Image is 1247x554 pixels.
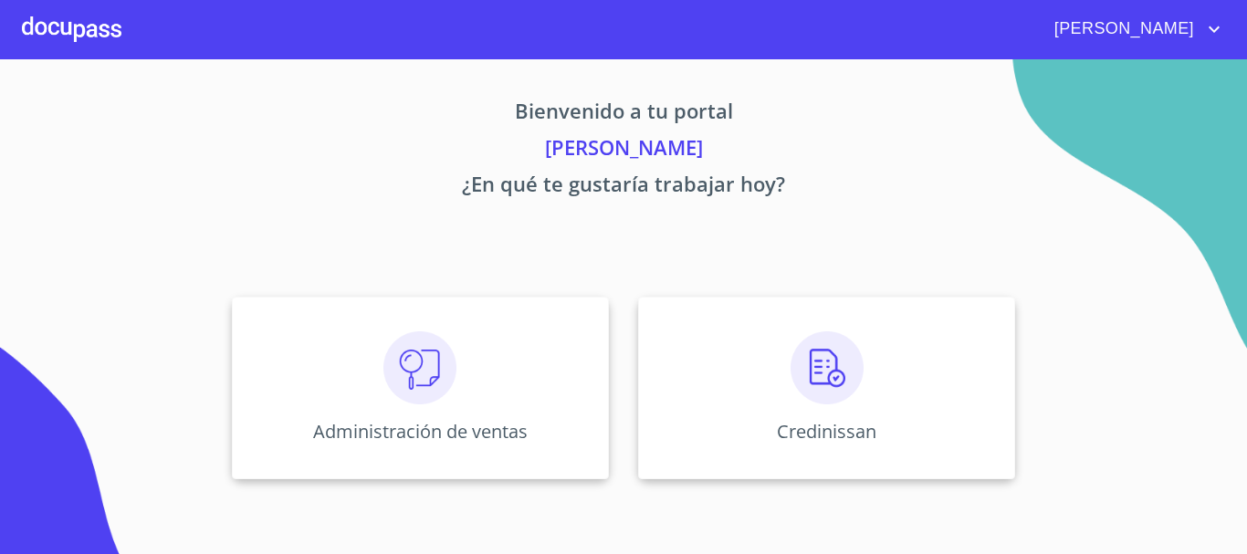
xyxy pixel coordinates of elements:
[61,96,1186,132] p: Bienvenido a tu portal
[61,169,1186,205] p: ¿En qué te gustaría trabajar hoy?
[313,419,528,444] p: Administración de ventas
[1041,15,1203,44] span: [PERSON_NAME]
[383,331,456,404] img: consulta.png
[61,132,1186,169] p: [PERSON_NAME]
[777,419,876,444] p: Credinissan
[1041,15,1225,44] button: account of current user
[791,331,864,404] img: verificacion.png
